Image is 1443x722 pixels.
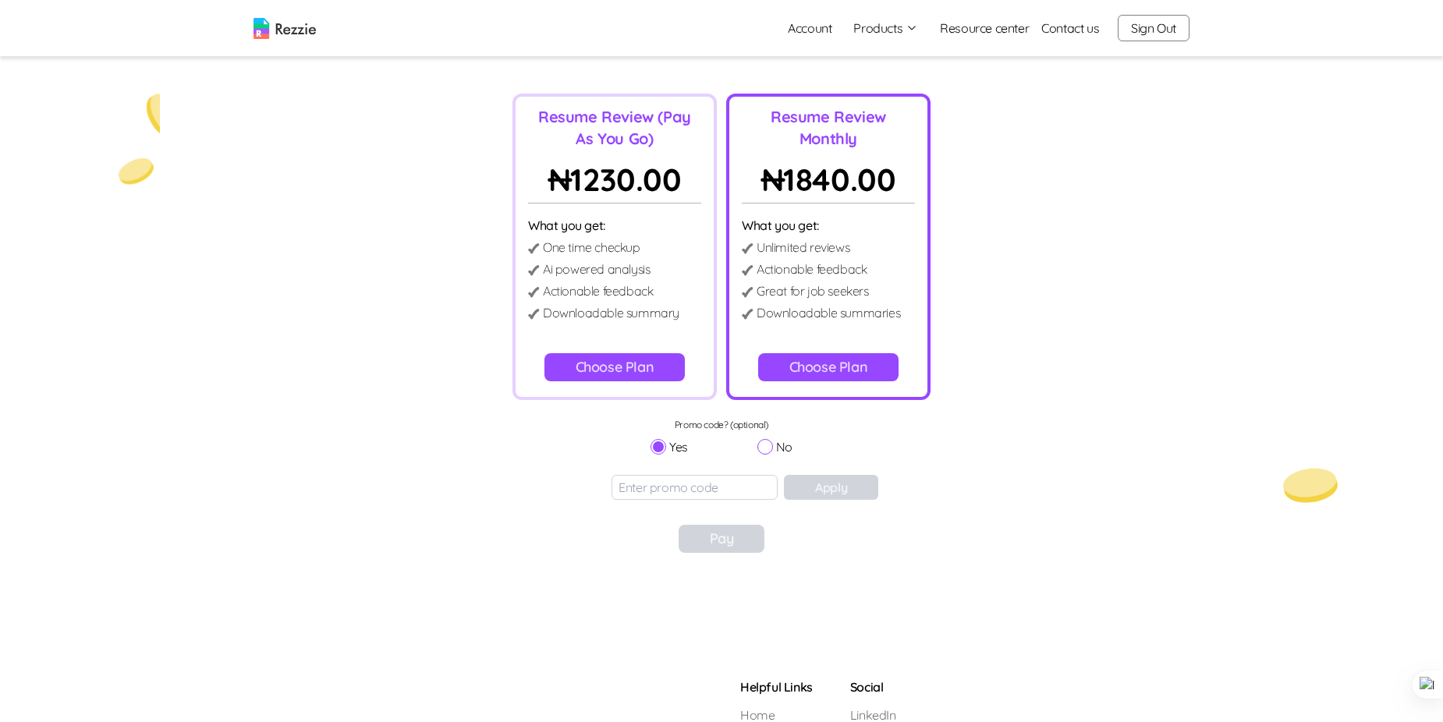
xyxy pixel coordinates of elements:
input: No [757,439,773,455]
a: Contact us [1041,19,1099,37]
p: ₦ 1230.00 [528,156,701,204]
button: Pay [679,525,765,553]
img: logo [253,18,316,39]
label: No [757,437,792,456]
img: detail [742,243,753,253]
p: What you get: [742,216,915,235]
p: Resume Review Monthly [742,106,915,150]
input: Yes [651,439,666,455]
button: Products [853,19,918,37]
img: detail [528,243,540,253]
img: detail [528,287,540,297]
a: Resource center [940,19,1029,37]
p: Downloadable summaries [757,303,900,322]
p: Promo code? (optional) [651,419,792,431]
button: Choose Plan [758,353,899,381]
p: What you get: [528,216,701,235]
img: detail [528,265,540,275]
p: Resume Review (Pay As You Go) [528,106,701,150]
img: detail [742,309,753,319]
p: Actionable feedback [757,260,867,278]
input: Enter promo code [612,475,778,500]
p: Actionable feedback [543,281,653,300]
p: Unlimited reviews [757,238,849,257]
img: detail [742,265,753,275]
button: Choose Plan [544,353,686,381]
p: Great for job seekers [757,281,869,300]
p: One time checkup [543,238,640,257]
h5: Helpful Links [740,678,813,696]
img: detail [528,309,540,319]
h5: Social [850,678,907,696]
label: Yes [651,437,688,456]
p: Downloadable summary [543,303,679,322]
p: Ai powered analysis [543,260,650,278]
button: Sign Out [1118,15,1189,41]
img: detail [742,287,753,297]
p: ₦ 1840.00 [742,156,915,204]
a: Account [775,12,844,44]
button: Apply [784,475,878,500]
